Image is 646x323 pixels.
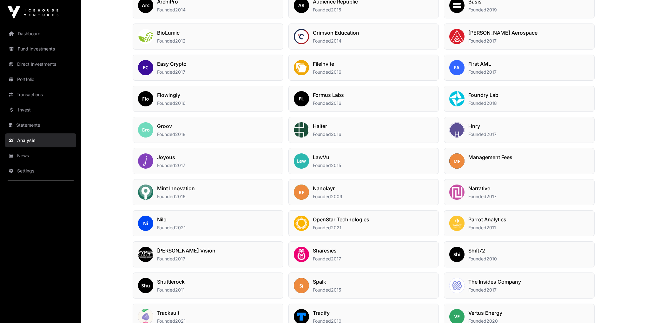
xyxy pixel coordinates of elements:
h2: Groov [157,122,186,130]
img: Nanolayr [294,185,309,200]
span: Founded [468,7,486,12]
a: First AMLFirst AMLFounded2017 [444,55,595,81]
img: Flowingly [138,91,153,106]
a: Pyper Vision[PERSON_NAME] VisionFounded2017 [133,241,283,267]
a: Management FeesManagement Fees [444,148,595,174]
h2: Easy Crypto [157,60,187,68]
img: Shift72 [449,247,465,262]
span: Founded [468,256,486,261]
a: BioLumicBioLumicFounded2012 [133,24,283,50]
span: 2017 [331,256,341,261]
span: 2017 [486,131,497,137]
img: Foundry Lab [449,91,465,106]
img: Pyper Vision [138,247,153,262]
span: Founded [157,69,175,75]
img: Parrot Analytics [449,216,465,231]
a: Settings [5,164,76,178]
span: Founded [313,163,331,168]
img: Sharesies [294,247,309,262]
h2: Joyous [157,153,185,161]
img: Dawn Aerospace [449,29,465,44]
span: 2009 [331,194,342,199]
span: Founded [313,194,331,199]
span: Founded [313,131,331,137]
a: Transactions [5,88,76,102]
h2: Tracksuit [157,309,186,317]
span: 2011 [175,287,185,293]
a: Portfolio [5,72,76,86]
img: FileInvite [294,60,309,75]
h2: The Insides Company [468,278,521,286]
span: Founded [313,100,331,106]
span: 2017 [486,38,497,44]
span: 2017 [175,69,185,75]
img: Hnry [449,122,465,138]
a: Invest [5,103,76,117]
span: 2012 [175,38,186,44]
img: LawVu [294,153,309,169]
span: Founded [157,163,175,168]
h2: BioLumic [157,29,186,37]
a: OpenStar TechnologiesOpenStar TechnologiesFounded2021 [288,210,439,236]
img: Formus Labs [294,91,309,106]
h2: [PERSON_NAME] Aerospace [468,29,537,37]
span: 2017 [175,163,185,168]
img: Crimson Education [294,29,309,44]
h2: Tradify [313,309,341,317]
h2: First AML [468,60,497,68]
a: Analysis [5,133,76,147]
span: 2015 [331,7,341,12]
img: Nilo [138,216,153,231]
h2: Shuttlerock [157,278,185,286]
img: Groov [138,122,153,138]
h2: Formus Labs [313,91,344,99]
span: Founded [157,7,175,12]
span: Founded [468,38,486,44]
a: LawVuLawVuFounded2015 [288,148,439,174]
a: NanolayrNanolayrFounded2009 [288,179,439,205]
img: BioLumic [138,29,153,44]
a: NiloNiloFounded2021 [133,210,283,236]
h2: FileInvite [313,60,341,68]
span: Founded [468,100,486,106]
img: Easy Crypto [138,60,153,75]
span: Founded [468,287,486,293]
span: Founded [313,7,331,12]
a: ShuttlerockShuttlerockFounded2011 [133,273,283,299]
span: 2021 [331,225,341,230]
h2: Sharesies [313,247,341,254]
img: Spalk [294,278,309,293]
h2: Nanolayr [313,185,342,192]
h2: [PERSON_NAME] Vision [157,247,215,254]
h2: Vertus Energy [468,309,502,317]
span: Founded [313,225,331,230]
a: HnryHnryFounded2017 [444,117,595,143]
span: Founded [313,287,331,293]
span: 2010 [486,256,497,261]
h2: Crimson Education [313,29,359,37]
span: Founded [157,256,175,261]
span: 2017 [175,256,185,261]
span: 2015 [331,287,341,293]
h2: Shift72 [468,247,497,254]
span: 2018 [486,100,497,106]
a: Parrot AnalyticsParrot AnalyticsFounded2011 [444,210,595,236]
a: JoyousJoyousFounded2017 [133,148,283,174]
iframe: Chat Widget [614,293,646,323]
span: Founded [157,287,175,293]
h2: Narrative [468,185,497,192]
img: OpenStar Technologies [294,216,309,231]
span: Founded [313,69,331,75]
a: SpalkSpalkFounded2015 [288,273,439,299]
img: Shuttlerock [138,278,153,293]
span: 2021 [175,225,186,230]
span: Founded [313,38,331,44]
img: First AML [449,60,465,75]
h2: Spalk [313,278,341,286]
img: The Insides Company [449,278,465,293]
span: Founded [468,194,486,199]
span: Founded [468,69,486,75]
h2: Flowingly [157,91,186,99]
span: Founded [468,225,486,230]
